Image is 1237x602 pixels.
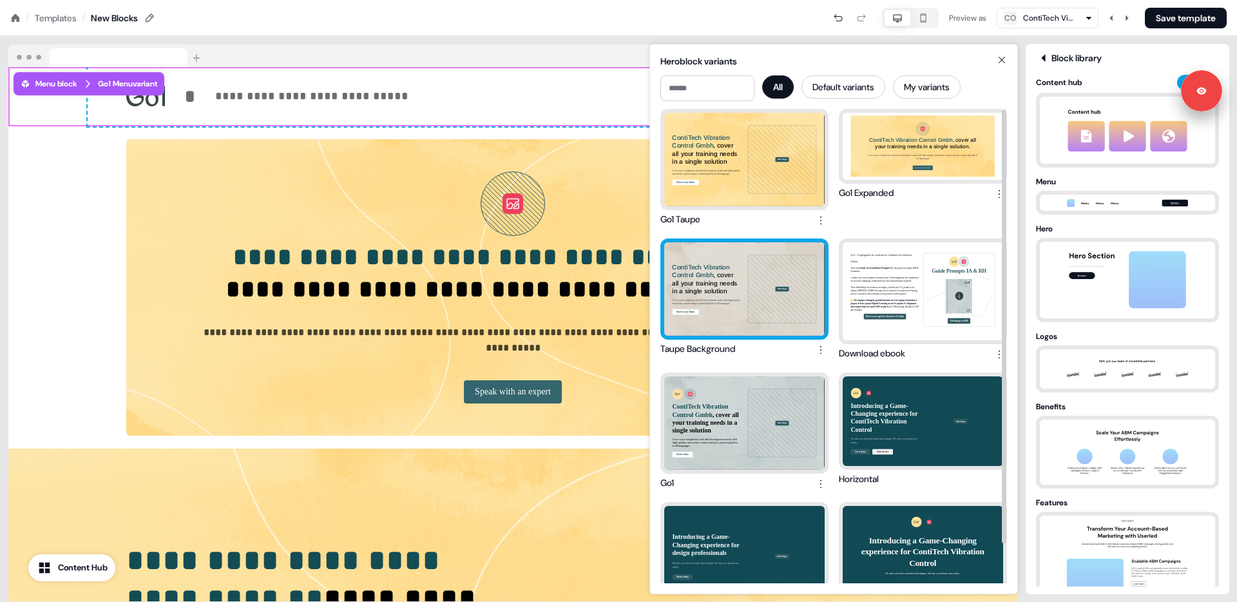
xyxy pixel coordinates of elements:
div: Go1 Menu variant [98,77,158,90]
img: contentHub thumbnail preview [1056,97,1199,164]
button: Default variants [801,75,885,99]
img: menu thumbnail preview [1060,195,1195,211]
div: Hero [1036,222,1219,235]
div: New Blocks [91,12,138,24]
button: LogoslogoClouds thumbnail preview [1036,330,1219,393]
a: Templates [35,12,77,24]
div: Menu block [20,77,77,90]
img: benefits thumbnail preview [1060,420,1195,485]
div: Benefits [1036,400,1219,413]
button: Benefitsbenefits thumbnail preview [1036,400,1219,489]
button: Herohero thumbnail preview [1036,222,1219,322]
div: Block library [1036,52,1219,64]
div: Content hub [1036,76,1172,89]
button: ContiTech Vibration Control Gmbh, cover all your training needs in a single solutionCover your co... [660,238,829,358]
button: Go1 : L'agrégateur de contenus de formation de référenceBonjour,Voici notreGuide sur les meilleur... [839,238,1007,362]
button: Content Hub [28,554,115,581]
img: Browser topbar [8,44,206,68]
div: Taupe Background [660,342,735,358]
div: Features [1036,496,1219,509]
button: Save template [1145,8,1227,28]
div: / [26,11,30,25]
button: Menumenu thumbnail preview [1036,175,1219,215]
button: Introducing a Game-Changing experience for ContiTech Vibration ControlWe take your ideas and make... [839,373,1007,485]
button: ContiTech Vibration Control Gmbh, cover all your training needs in a single solution.Cover your c... [839,109,1007,202]
div: Logos [1036,330,1219,343]
div: Hero block variants [660,55,1007,68]
div: Content Hub [58,561,108,574]
button: COContiTech Vibration Control Gmbh [997,8,1098,28]
button: Speak with an expert [464,380,562,403]
button: My variants [893,75,961,99]
img: hero thumbnail preview [1060,242,1195,318]
div: Go1 [660,476,674,492]
div: Horizontal [839,472,879,485]
button: Content hubNewcontentHub thumbnail preview [1036,75,1219,168]
div: Menu [1036,175,1219,188]
button: All [762,75,794,99]
button: ContiTech Vibration Control Gmbh, cover all your training needs in a single solutionCover your co... [660,109,829,228]
div: ContiTech Vibration Control Gmbh [1023,12,1075,24]
div: Réservez une Démo [518,85,899,108]
img: logoClouds thumbnail preview [1060,349,1195,389]
div: / [82,11,86,25]
div: Download ebook [839,347,905,362]
div: Go1 Expanded [839,186,894,202]
div: Go1 Taupe [660,213,700,228]
button: ContiTech Vibration Control Gmbh, cover all your training needs in a single solutionCover your co... [660,373,829,492]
